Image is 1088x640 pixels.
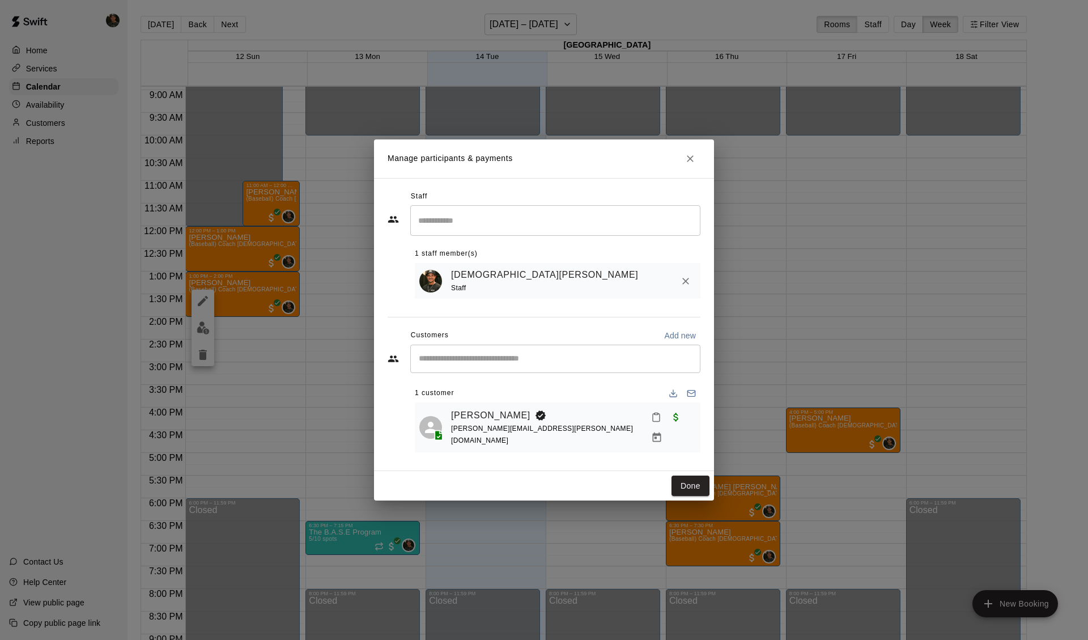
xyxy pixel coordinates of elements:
[647,408,666,427] button: Mark attendance
[664,384,682,402] button: Download list
[666,412,686,421] span: Paid with Credit
[682,384,700,402] button: Email participants
[647,427,667,448] button: Manage bookings & payment
[410,205,700,235] div: Search staff
[419,416,442,439] div: Harry Lin
[680,149,700,169] button: Close
[415,384,454,402] span: 1 customer
[535,410,546,421] svg: Booking Owner
[388,152,513,164] p: Manage participants & payments
[388,353,399,364] svg: Customers
[388,214,399,225] svg: Staff
[410,345,700,373] div: Start typing to search customers...
[660,327,700,345] button: Add new
[411,188,427,206] span: Staff
[675,271,696,291] button: Remove
[451,268,638,282] a: [DEMOGRAPHIC_DATA][PERSON_NAME]
[419,270,442,293] img: Christian Cocokios
[451,408,530,423] a: [PERSON_NAME]
[671,476,709,497] button: Done
[415,245,478,263] span: 1 staff member(s)
[451,284,466,292] span: Staff
[411,327,449,345] span: Customers
[451,425,633,444] span: [PERSON_NAME][EMAIL_ADDRESS][PERSON_NAME][DOMAIN_NAME]
[664,330,696,341] p: Add new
